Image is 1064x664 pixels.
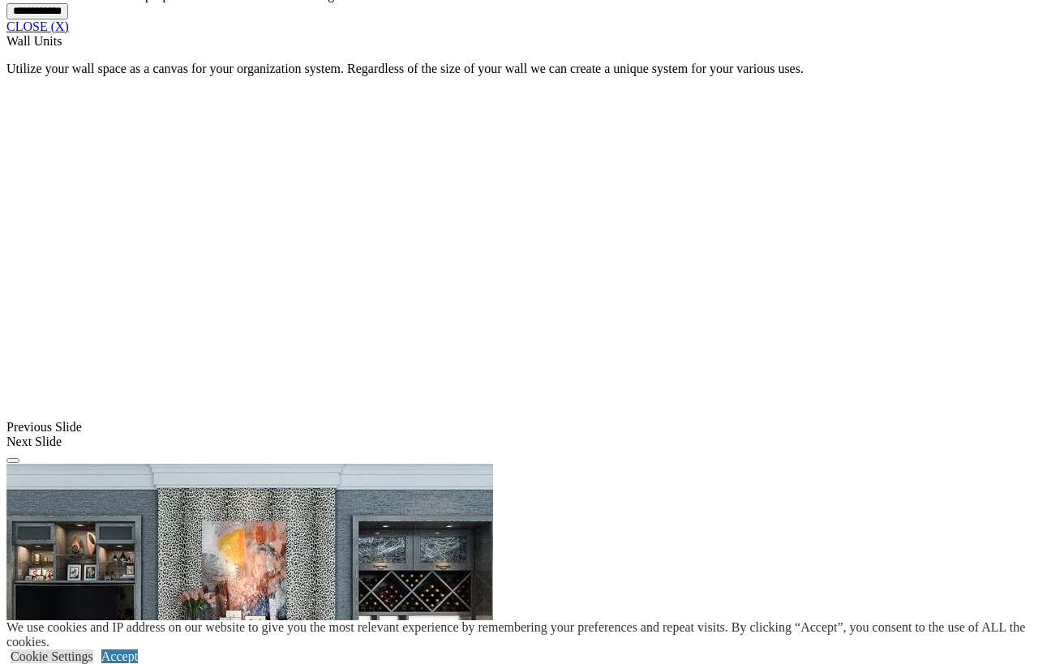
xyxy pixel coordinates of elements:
[6,620,1064,649] div: We use cookies and IP address on our website to give you the most relevant experience by remember...
[6,458,19,463] button: Click here to pause slide show
[6,34,62,48] span: Wall Units
[11,649,93,663] a: Cookie Settings
[6,435,1058,449] div: Next Slide
[6,19,69,33] a: CLOSE (X)
[6,420,1058,435] div: Previous Slide
[6,62,1058,76] p: Utilize your wall space as a canvas for your organization system. Regardless of the size of your ...
[101,649,138,663] a: Accept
